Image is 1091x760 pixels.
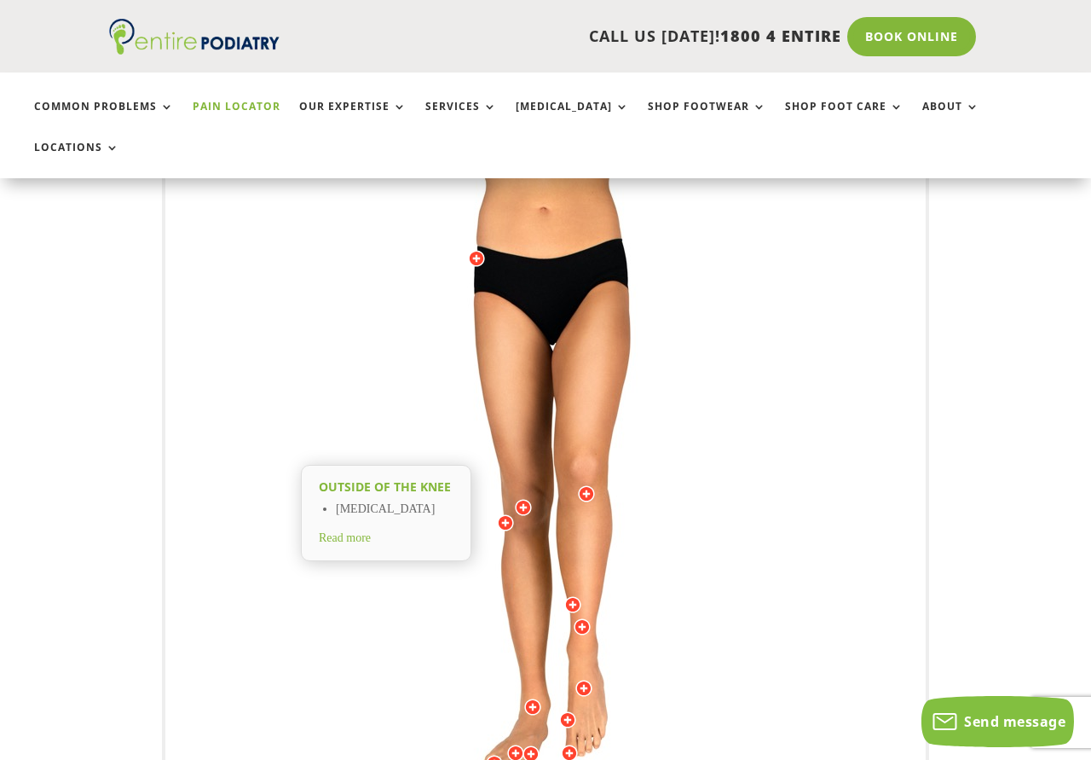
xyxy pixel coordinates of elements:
span: 1800 4 ENTIRE [720,26,841,46]
a: Pain Locator [193,101,280,137]
a: Our Expertise [299,101,407,137]
a: Common Problems [34,101,174,137]
a: [MEDICAL_DATA] [516,101,629,137]
a: Outside of the knee [MEDICAL_DATA] Read more [301,465,471,580]
a: Book Online [847,17,976,56]
a: Entire Podiatry [109,41,280,58]
span: Read more [319,531,371,544]
h2: Outside of the knee [319,479,453,496]
a: About [922,101,979,137]
span: Send message [964,712,1065,731]
a: Shop Footwear [648,101,766,137]
p: CALL US [DATE]! [305,26,841,48]
button: Send message [921,696,1074,747]
img: logo (1) [109,19,280,55]
a: Services [425,101,497,137]
a: Locations [34,142,119,178]
li: [MEDICAL_DATA] [336,500,453,520]
a: Shop Foot Care [785,101,903,137]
